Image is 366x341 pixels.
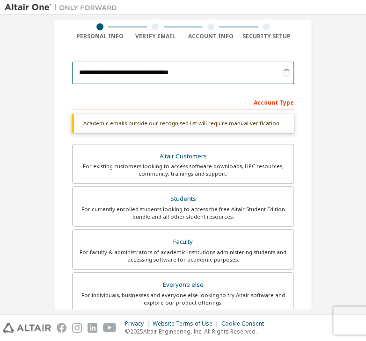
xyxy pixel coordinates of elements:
div: For currently enrolled students looking to access the free Altair Student Edition bundle and all ... [78,206,288,220]
div: Security Setup [239,33,294,40]
div: Account Type [72,94,294,109]
div: Verify Email [128,33,183,40]
div: Altair Customers [78,150,288,163]
img: altair_logo.svg [3,323,51,333]
div: For faculty & administrators of academic institutions administering students and accessing softwa... [78,249,288,263]
div: Website Terms of Use [153,320,221,327]
img: instagram.svg [72,323,82,333]
div: Cookie Consent [221,320,270,327]
img: Altair One [5,3,122,12]
div: Everyone else [78,278,288,291]
div: For existing customers looking to access software downloads, HPC resources, community, trainings ... [78,163,288,178]
div: Personal Info [72,33,128,40]
div: Faculty [78,235,288,249]
img: facebook.svg [57,323,66,333]
img: youtube.svg [103,323,117,333]
p: © 2025 Altair Engineering, Inc. All Rights Reserved. [125,327,270,335]
div: Students [78,192,288,206]
div: For individuals, businesses and everyone else looking to try Altair software and explore our prod... [78,291,288,306]
div: Privacy [125,320,153,327]
img: linkedin.svg [88,323,97,333]
div: Academic emails outside our recognised list will require manual verification. [72,114,294,133]
div: Account Info [183,33,239,40]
